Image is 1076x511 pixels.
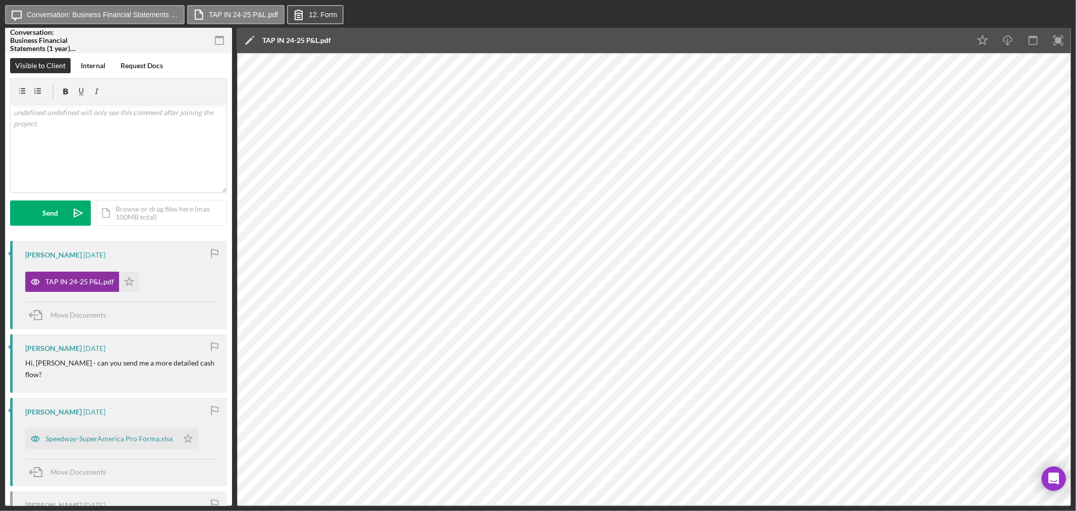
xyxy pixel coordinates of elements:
div: TAP IN 24-25 P&L.pdf [262,36,331,44]
button: Send [10,200,91,226]
div: Request Docs [121,58,163,73]
div: [PERSON_NAME] [25,251,82,259]
button: Request Docs [116,58,168,73]
button: 12. Form [287,5,344,24]
button: Speedway-SuperAmerica Pro Forma.xlsx [25,429,198,449]
p: Hi, [PERSON_NAME] - can you send me a more detailed cash flow? [25,357,217,380]
button: Visible to Client [10,58,71,73]
div: TAP IN 24-25 P&L.pdf [45,278,114,286]
button: TAP IN 24-25 P&L.pdf [25,272,139,292]
label: TAP IN 24-25 P&L.pdf [209,11,278,19]
label: 12. Form [309,11,337,19]
time: 2025-09-29 15:57 [83,344,105,352]
label: Conversation: Business Financial Statements (1 year) /Projections ([PERSON_NAME]) [27,11,178,19]
button: Move Documents [25,302,116,328]
div: [PERSON_NAME] [25,501,82,509]
div: Visible to Client [15,58,66,73]
time: 2025-09-27 18:56 [83,408,105,416]
button: Conversation: Business Financial Statements (1 year) /Projections ([PERSON_NAME]) [5,5,185,24]
div: Send [43,200,59,226]
div: Speedway-SuperAmerica Pro Forma.xlsx [45,435,173,443]
button: TAP IN 24-25 P&L.pdf [187,5,285,24]
button: Internal [76,58,110,73]
span: Move Documents [50,311,106,319]
div: Open Intercom Messenger [1042,467,1066,491]
div: Conversation: Business Financial Statements (1 year) /Projections ([PERSON_NAME]) [10,28,81,53]
time: 2025-09-29 19:42 [83,251,105,259]
time: 2025-09-27 18:55 [83,501,105,509]
span: Move Documents [50,468,106,476]
button: Move Documents [25,459,116,485]
div: [PERSON_NAME] [25,408,82,416]
div: [PERSON_NAME] [25,344,82,352]
div: Internal [81,58,105,73]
